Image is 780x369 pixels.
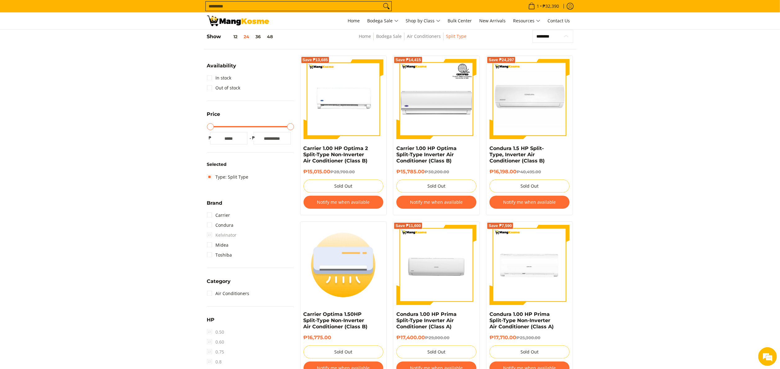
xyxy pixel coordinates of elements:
a: In stock [207,73,232,83]
span: Price [207,112,220,117]
button: Notify me when available [489,196,570,209]
span: Save ₱11,600 [395,224,421,228]
span: HP [207,317,215,322]
img: Condura 1.00 HP Prima Split-Type Inverter Air Conditioner (Class A) [396,225,476,305]
nav: Main Menu [275,12,573,29]
span: 0.8 [207,357,222,367]
a: Condura 1.5 HP Split-Type, Inverter Air Conditioner (Class B) [489,145,545,164]
h6: ₱17,710.00 [489,335,570,341]
button: Sold Out [304,180,384,193]
a: Resources [510,12,543,29]
a: Bodega Sale [364,12,402,29]
button: Sold Out [396,345,476,358]
summary: Open [207,63,237,73]
a: Carrier 1.00 HP Optima Split-Type Inverter Air Conditioner (Class B) [396,145,457,164]
textarea: Type your message and hit 'Enter' [3,170,118,191]
a: Condura 1.00 HP Prima Split-Type Inverter Air Conditioner (Class A) [396,311,457,330]
del: ₱40,495.00 [516,169,541,174]
del: ₱28,700.00 [331,169,355,174]
button: Sold Out [489,345,570,358]
span: Split Type [446,33,467,40]
a: Bulk Center [445,12,475,29]
a: Carrier [207,210,230,220]
button: 48 [264,34,276,39]
span: Save ₱24,297 [489,58,514,62]
span: 0.75 [207,347,224,357]
span: We're online! [36,78,86,141]
summary: Open [207,317,215,327]
div: Chat with us now [32,35,104,43]
a: Condura [207,220,234,230]
span: Resources [513,17,540,25]
a: Bodega Sale [376,33,402,39]
button: Sold Out [304,345,384,358]
a: Midea [207,240,229,250]
a: Carrier Optima 1.50HP Split-Type Non-Inverter Air Conditioner (Class B) [304,311,368,330]
a: Toshiba [207,250,232,260]
img: Carrier 1.00 HP Optima Split-Type Inverter Air Conditioner (Class B) [396,59,476,139]
a: Out of stock [207,83,241,93]
h6: Selected [207,162,294,167]
button: 36 [253,34,264,39]
del: ₱25,300.00 [516,335,540,340]
a: Home [345,12,363,29]
span: ₱ [250,135,257,141]
del: ₱30,200.00 [425,169,449,174]
a: Air Conditioners [207,289,250,298]
span: Save ₱13,685 [303,58,328,62]
a: Carrier 1.00 HP Optima 2 Split-Type Non-Inverter Air Conditioner (Class B) [304,145,368,164]
img: Condura 1.00 HP Prima Split-Type Non-Inverter Air Conditioner (Class A) [489,225,570,305]
summary: Open [207,201,223,210]
h6: ₱17,400.00 [396,335,476,341]
h6: ₱15,785.00 [396,169,476,175]
button: Search [381,2,391,11]
span: Contact Us [548,18,570,24]
span: Save ₱7,590 [489,224,512,228]
a: Air Conditioners [407,33,441,39]
img: condura-split-type-inverter-air-conditioner-class-b-full-view-mang-kosme [489,59,570,139]
span: 0.50 [207,327,224,337]
span: New Arrivals [480,18,506,24]
button: 12 [221,34,241,39]
del: ₱29,000.00 [425,335,449,340]
span: Availability [207,63,237,68]
span: Home [348,18,360,24]
h6: ₱16,775.00 [304,335,384,341]
button: Notify me when available [304,196,384,209]
a: Condura 1.00 HP Prima Split-Type Non-Inverter Air Conditioner (Class A) [489,311,554,330]
span: Kelvinator [207,230,237,240]
nav: Breadcrumbs [317,33,508,47]
a: New Arrivals [476,12,509,29]
span: ₱32,390 [542,4,560,8]
span: 1 [536,4,540,8]
div: Minimize live chat window [102,3,117,18]
h6: ₱15,015.00 [304,169,384,175]
span: Bodega Sale [367,17,399,25]
summary: Open [207,112,220,121]
a: Type: Split Type [207,172,249,182]
span: Save ₱14,415 [395,58,421,62]
span: Category [207,279,231,284]
h6: ₱16,198.00 [489,169,570,175]
span: 0.60 [207,337,224,347]
button: 24 [241,34,253,39]
a: Home [359,33,371,39]
button: Sold Out [489,180,570,193]
button: Notify me when available [396,196,476,209]
span: Shop by Class [406,17,440,25]
h5: Show [207,34,276,40]
img: Carrier Optima 1.50HP Split-Type Non-Inverter Air Conditioner (Class B) [304,225,384,305]
a: Shop by Class [403,12,444,29]
span: • [526,3,561,10]
img: Bodega Sale Aircon l Mang Kosme: Home Appliances Warehouse Sale Split Type [207,16,269,26]
span: Brand [207,201,223,206]
a: Contact Us [545,12,573,29]
span: Bulk Center [448,18,472,24]
span: ₱ [207,135,213,141]
img: Carrier 1.00 HP Optima 2 Split-Type Non-Inverter Air Conditioner (Class B) [304,59,384,139]
button: Sold Out [396,180,476,193]
summary: Open [207,279,231,289]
